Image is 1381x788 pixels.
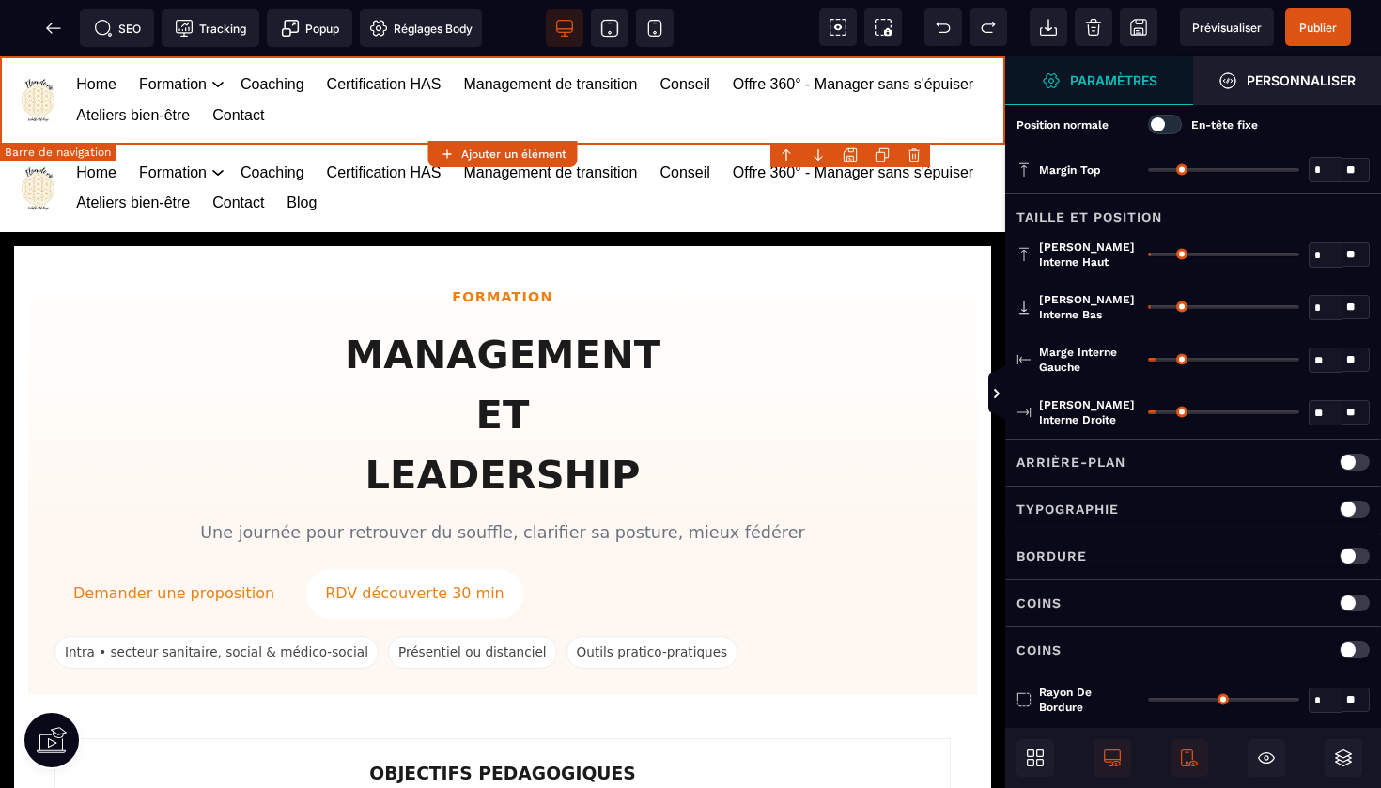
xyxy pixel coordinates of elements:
a: Blog [287,131,317,162]
span: Défaire [924,8,962,46]
a: Conseil [659,101,709,132]
a: Formation [139,101,207,132]
span: Voir les composants [819,8,857,46]
a: Home [76,13,116,44]
span: Code de suivi [162,9,259,47]
p: En-tête fixe [1191,116,1368,134]
span: Présentiel ou distanciel [388,579,557,612]
a: Ateliers bien-être [76,131,190,162]
span: Prévisualiser [1192,21,1262,35]
span: Voir tablette [591,9,628,47]
span: Rayon de bordure [1039,685,1139,715]
span: Ouvrir le gestionnaire de styles [1005,56,1193,105]
img: https://sasu-fleur-de-vie.metaforma.io/home [16,22,60,66]
img: https://sasu-fleur-de-vie.metaforma.io/home [16,110,60,154]
span: Ouvrir les blocs [1016,739,1054,777]
span: Favicon [360,9,482,47]
p: Une journée pour retrouver du souffle, clarifier sa posture, mieux fédérer [54,467,951,487]
span: SEO [94,19,141,38]
a: RDV découverte 30 min [306,513,523,563]
a: Conseil [659,13,709,44]
strong: Personnaliser [1247,73,1356,87]
p: Arrière-plan [1016,451,1125,473]
span: [PERSON_NAME] interne bas [1039,292,1139,322]
span: [PERSON_NAME] interne haut [1039,239,1139,270]
a: Offre 360° - Manager sans s'épuiser [733,13,973,44]
span: Margin Top [1039,162,1101,178]
span: Voir mobile [636,9,674,47]
div: Taille et position [1005,193,1381,228]
span: [PERSON_NAME] interne droite [1039,397,1139,427]
a: Formation [139,13,207,44]
span: Réglages Body [369,19,473,38]
span: Ouvrir les calques [1325,739,1362,777]
span: Importer [1030,8,1067,46]
a: Management de transition [463,101,637,132]
span: Ouvrir le gestionnaire de styles [1193,56,1381,105]
span: Intra • secteur sanitaire, social & médico-social [54,579,379,612]
span: Masquer le bloc [1248,739,1285,777]
a: Contact [212,44,264,75]
a: Contact [212,131,264,162]
span: Capture d'écran [864,8,902,46]
span: Marge interne gauche [1039,345,1139,375]
div: FORMATION [54,230,951,251]
span: Publier [1299,21,1337,35]
span: Nettoyage [1075,8,1112,46]
span: Rétablir [970,8,1007,46]
span: Afficher les vues [1005,366,1024,423]
span: Aperçu [1180,8,1274,46]
span: Créer une alerte modale [267,9,352,47]
span: Enregistrer le contenu [1285,8,1351,46]
span: Retour [35,9,72,47]
span: Outils pratico-pratiques [566,579,738,612]
p: Typographie [1016,498,1119,520]
a: Coaching [241,13,304,44]
span: Afficher le mobile [1171,739,1208,777]
h3: OBJECTIFS PEDAGOGIQUES [76,703,929,731]
button: Ajouter un élément [428,141,578,167]
span: Tracking [175,19,246,38]
p: Coins [1016,639,1062,661]
strong: Paramètres [1070,73,1157,87]
a: Offre 360° - Manager sans s'épuiser [733,101,973,132]
p: Coins [1016,592,1062,614]
a: Coaching [241,101,304,132]
span: Voir bureau [546,9,583,47]
h1: MANAGEMENT ET LEADERSHIP [54,269,951,450]
a: Ateliers bien-être [76,44,190,75]
a: Management de transition [463,13,637,44]
a: Home [76,101,116,132]
span: Métadata SEO [80,9,154,47]
span: Popup [281,19,339,38]
a: Demander une proposition [54,513,293,563]
a: Certification HAS [327,13,442,44]
a: Certification HAS [327,101,442,132]
strong: Ajouter un élément [461,147,566,161]
span: Enregistrer [1120,8,1157,46]
span: Afficher le desktop [1094,739,1131,777]
p: Position normale [1016,116,1139,134]
p: Bordure [1016,545,1087,567]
